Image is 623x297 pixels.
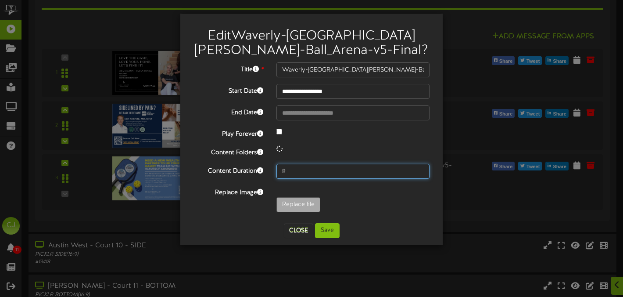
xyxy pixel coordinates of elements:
label: Content Duration [187,164,270,176]
label: Title [187,62,270,74]
input: Title [276,62,430,77]
label: Play Forever [187,127,270,139]
button: Save [315,223,340,238]
label: End Date [187,105,270,117]
button: Close [284,224,313,238]
label: Replace Image [187,185,270,197]
label: Start Date [187,84,270,96]
label: Content Folders [187,145,270,157]
input: 15 [276,164,430,179]
h2: Edit Waverly-[GEOGRAPHIC_DATA][PERSON_NAME]-Ball_Arena-v5-Final ? [193,29,430,58]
